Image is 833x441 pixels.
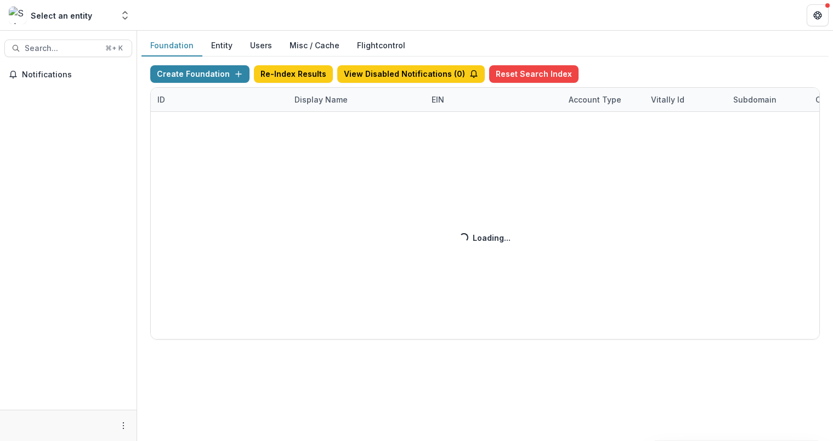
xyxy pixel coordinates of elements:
img: Select an entity [9,7,26,24]
button: Get Help [807,4,829,26]
div: ⌘ + K [103,42,125,54]
button: Misc / Cache [281,35,348,56]
button: Notifications [4,66,132,83]
button: Search... [4,39,132,57]
button: More [117,419,130,432]
button: Foundation [141,35,202,56]
button: Entity [202,35,241,56]
span: Notifications [22,70,128,80]
button: Users [241,35,281,56]
button: Open entity switcher [117,4,133,26]
div: Select an entity [31,10,92,21]
span: Search... [25,44,99,53]
a: Flightcontrol [357,39,405,51]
